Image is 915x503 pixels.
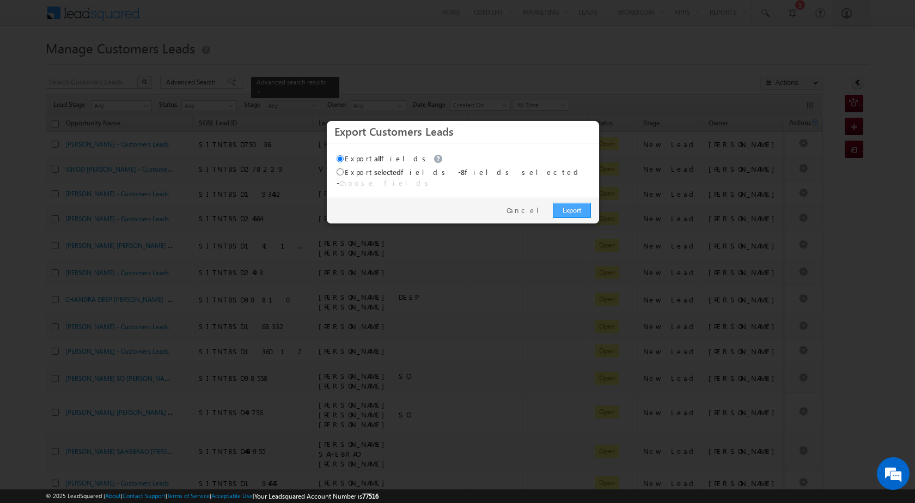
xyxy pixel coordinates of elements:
[14,101,199,326] textarea: Type your message and hit 'Enter'
[254,492,379,500] span: Your Leadsquared Account Number is
[507,205,547,215] a: Cancel
[46,491,379,501] span: © 2025 LeadSquared | | | | |
[337,154,446,163] label: Export fields
[374,167,401,177] span: selected
[105,492,121,499] a: About
[19,57,46,71] img: d_60004797649_company_0_60004797649
[211,492,253,499] a: Acceptable Use
[553,203,591,218] a: Export
[337,167,449,177] label: Export fields
[148,336,198,350] em: Start Chat
[337,168,344,175] input: Exportselectedfields
[123,492,166,499] a: Contact Support
[57,57,183,71] div: Chat with us now
[458,167,582,177] span: - fields selected
[334,122,591,141] h3: Export Customers Leads
[337,178,432,187] span: -
[167,492,210,499] a: Terms of Service
[179,5,205,32] div: Minimize live chat window
[337,155,344,162] input: Exportallfields
[461,167,465,177] span: 8
[374,154,381,163] span: all
[339,178,432,187] a: Choose fields
[362,492,379,500] span: 77516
